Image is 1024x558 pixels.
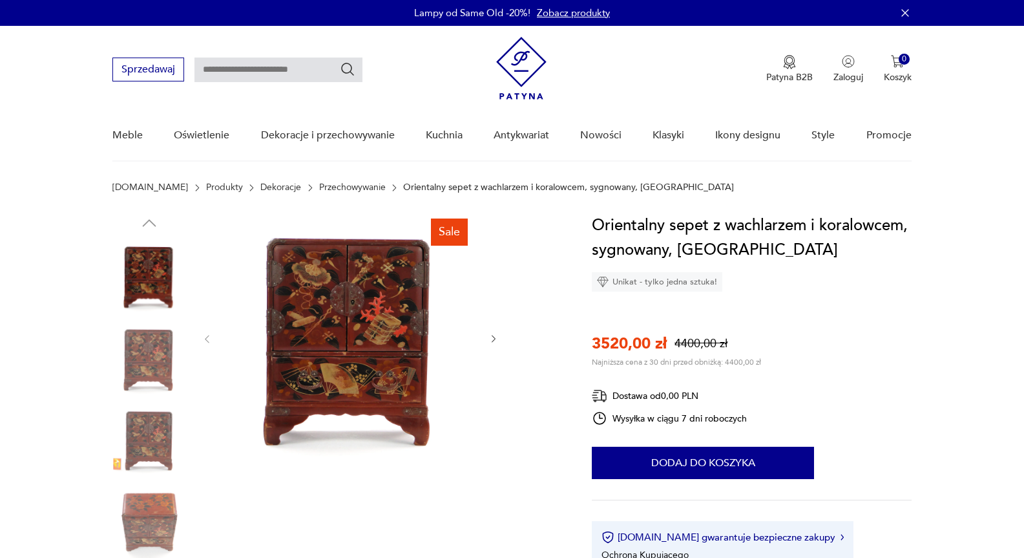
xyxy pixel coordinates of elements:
[866,111,912,160] a: Promocje
[112,182,188,193] a: [DOMAIN_NAME]
[766,55,813,83] a: Ikona medaluPatyna B2B
[592,357,761,367] p: Najniższa cena z 30 dni przed obniżką: 4400,00 zł
[811,111,835,160] a: Style
[494,111,549,160] a: Antykwariat
[261,111,395,160] a: Dekoracje i przechowywanie
[592,388,747,404] div: Dostawa od 0,00 PLN
[403,182,734,193] p: Orientalny sepet z wachlarzem i koralowcem, sygnowany, [GEOGRAPHIC_DATA]
[766,55,813,83] button: Patyna B2B
[601,531,614,544] img: Ikona certyfikatu
[842,55,855,68] img: Ikonka użytkownika
[766,71,813,83] p: Patyna B2B
[537,6,610,19] a: Zobacz produkty
[592,272,722,292] div: Unikat - tylko jedna sztuka!
[601,531,844,544] button: [DOMAIN_NAME] gwarantuje bezpieczne zakupy
[414,6,530,19] p: Lampy od Same Old -20%!
[592,213,912,263] h1: Orientalny sepet z wachlarzem i koralowcem, sygnowany, [GEOGRAPHIC_DATA]
[592,411,747,426] div: Wysyłka w ciągu 7 dni roboczych
[580,111,622,160] a: Nowości
[899,54,910,65] div: 0
[225,213,475,463] img: Zdjęcie produktu Orientalny sepet z wachlarzem i koralowcem, sygnowany, Japonia
[340,61,355,77] button: Szukaj
[206,182,243,193] a: Produkty
[112,322,186,396] img: Zdjęcie produktu Orientalny sepet z wachlarzem i koralowcem, sygnowany, Japonia
[112,58,184,81] button: Sprzedawaj
[319,182,386,193] a: Przechowywanie
[112,404,186,478] img: Zdjęcie produktu Orientalny sepet z wachlarzem i koralowcem, sygnowany, Japonia
[112,111,143,160] a: Meble
[260,182,301,193] a: Dekoracje
[715,111,780,160] a: Ikony designu
[112,239,186,313] img: Zdjęcie produktu Orientalny sepet z wachlarzem i koralowcem, sygnowany, Japonia
[841,534,844,541] img: Ikona strzałki w prawo
[431,219,468,246] div: Sale
[496,37,547,100] img: Patyna - sklep z meblami i dekoracjami vintage
[891,55,904,68] img: Ikona koszyka
[426,111,463,160] a: Kuchnia
[597,276,609,288] img: Ikona diamentu
[653,111,684,160] a: Klasyki
[592,333,667,354] p: 3520,00 zł
[674,336,727,352] p: 4400,00 zł
[112,66,184,75] a: Sprzedawaj
[833,55,863,83] button: Zaloguj
[174,111,229,160] a: Oświetlenie
[783,55,796,69] img: Ikona medalu
[884,55,912,83] button: 0Koszyk
[592,447,814,479] button: Dodaj do koszyka
[592,388,607,404] img: Ikona dostawy
[884,71,912,83] p: Koszyk
[833,71,863,83] p: Zaloguj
